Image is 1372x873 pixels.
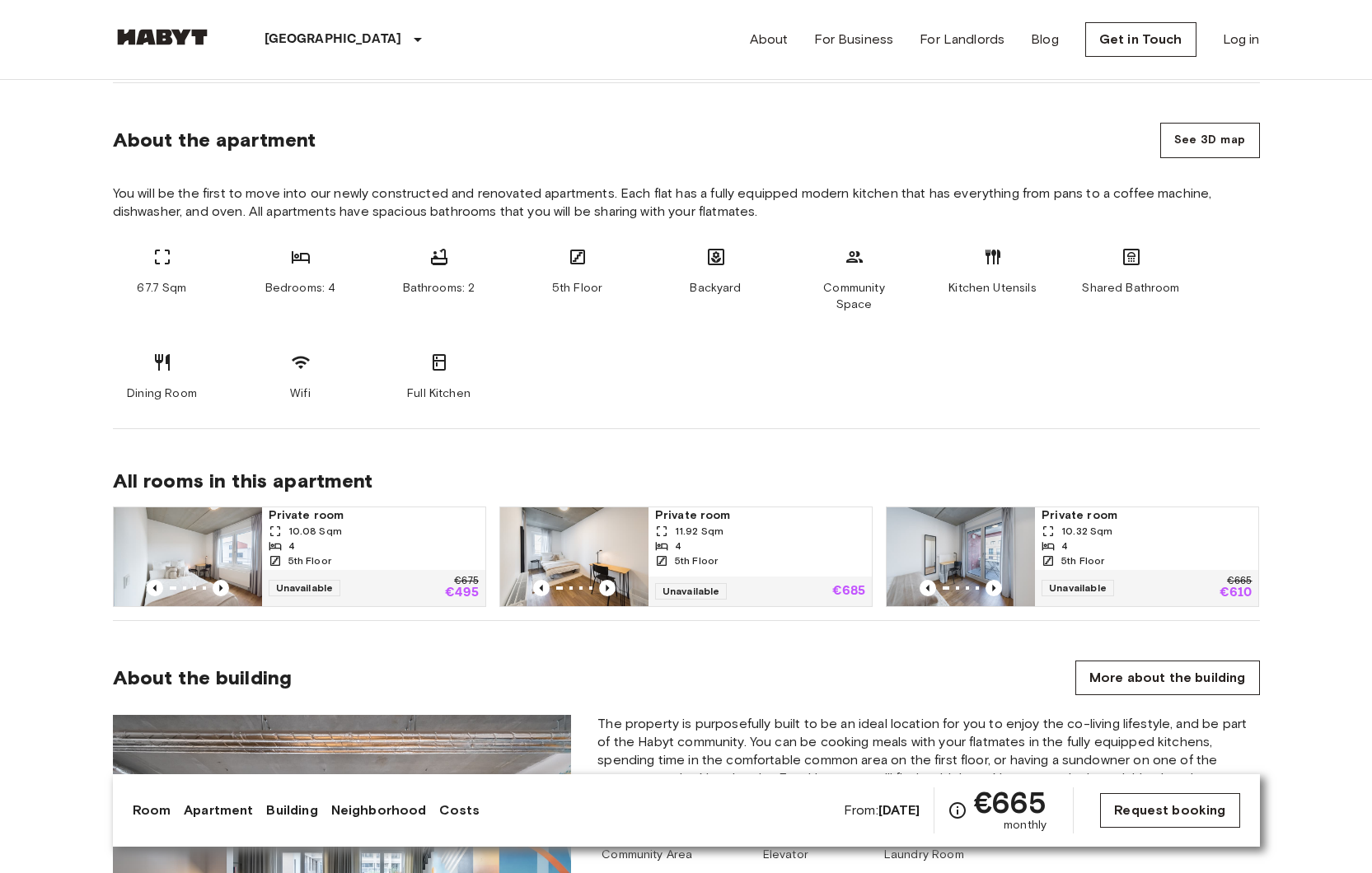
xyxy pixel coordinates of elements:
[288,539,295,553] span: 4
[407,385,471,402] span: Full Kitchen
[113,665,293,690] span: About the building
[884,847,964,863] span: Laundry Room
[1082,280,1179,296] span: Shared Bathroom
[750,30,789,49] a: About
[533,580,550,596] button: Previous image
[878,802,920,818] b: [DATE]
[1220,586,1253,600] p: €610
[1004,817,1047,833] span: monthly
[1061,539,1068,553] span: 4
[1160,123,1260,158] button: See 3D map
[599,580,616,596] button: Previous image
[655,507,865,524] span: Private room
[814,30,893,49] a: For Business
[690,280,741,296] span: Backyard
[114,507,262,606] img: Marketing picture of unit DE-04-037-026-04Q
[133,801,171,820] a: Room
[288,553,331,568] span: 5th Floor
[269,507,479,524] span: Private room
[113,507,486,607] a: Marketing picture of unit DE-04-037-026-04QPrevious imagePrevious imagePrivate room10.08 Sqm45th ...
[844,801,920,819] span: From:
[886,507,1259,607] a: Marketing picture of unit DE-04-037-026-01QPrevious imagePrevious imagePrivate room10.32 Sqm45th ...
[887,507,1035,606] img: Marketing picture of unit DE-04-037-026-01Q
[113,29,212,45] img: Habyt
[137,280,186,296] span: 67.7 Sqm
[113,184,1260,221] span: You will be the first to move into our newly constructed and renovated apartments. Each flat has ...
[763,847,808,863] span: Elevator
[805,280,904,313] span: Community Space
[1031,30,1059,49] a: Blog
[266,801,317,820] a: Building
[113,469,1260,493] span: All rooms in this apartment
[265,30,402,49] p: [GEOGRAPHIC_DATA]
[439,801,480,820] a: Costs
[147,580,163,596] button: Previous image
[675,539,681,553] span: 4
[597,715,1259,787] span: The property is purposefully built to be an ideal location for you to enjoy the co-living lifesty...
[499,507,873,607] a: Marketing picture of unit DE-04-037-026-02QPrevious imagePrevious imagePrivate room11.92 Sqm45th ...
[331,801,427,820] a: Neighborhood
[127,385,197,402] span: Dining Room
[265,280,336,296] span: Bedrooms: 4
[1100,793,1239,828] a: Request booking
[974,787,1047,817] span: €665
[920,580,936,596] button: Previous image
[454,577,478,586] p: €675
[552,280,602,296] span: 5th Floor
[113,128,316,152] span: About the apartment
[986,580,1002,596] button: Previous image
[655,583,728,600] span: Unavailable
[403,280,475,296] span: Bathrooms: 2
[920,30,1004,49] a: For Landlords
[1061,553,1104,568] span: 5th Floor
[602,847,692,863] span: Community Area
[675,553,718,568] span: 5th Floor
[500,507,649,606] img: Marketing picture of unit DE-04-037-026-02Q
[948,801,967,820] svg: Check cost overview for full price breakdown. Please note that discounts apply to new joiners onl...
[1075,661,1259,695] a: More about the building
[1061,524,1112,539] span: 10.32 Sqm
[288,524,342,539] span: 10.08 Sqm
[1085,22,1196,57] a: Get in Touch
[290,385,311,402] span: Wifi
[445,586,479,600] p: €495
[184,801,253,820] a: Apartment
[1042,580,1114,596] span: Unavailable
[1223,30,1260,49] a: Log in
[269,580,341,596] span: Unavailable
[948,280,1036,296] span: Kitchen Utensils
[675,524,723,539] span: 11.92 Sqm
[832,585,866,598] p: €685
[213,580,229,596] button: Previous image
[1227,577,1252,586] p: €665
[1042,507,1252,524] span: Private room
